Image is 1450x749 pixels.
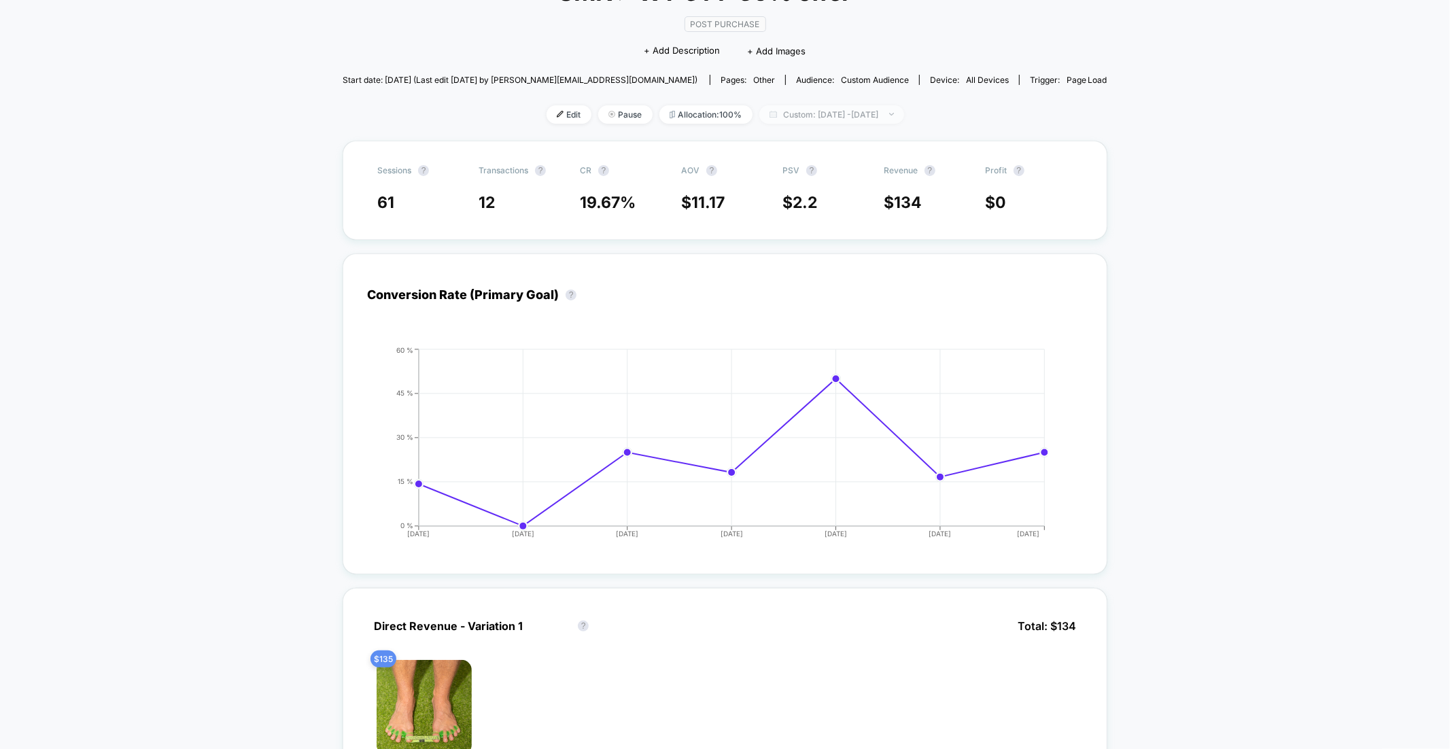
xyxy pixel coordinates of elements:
div: Conversion Rate (Primary Goal) [367,288,583,302]
span: $ [782,193,817,212]
img: calendar [770,111,777,118]
tspan: [DATE] [721,529,743,538]
span: Profit [985,165,1007,175]
img: edit [557,111,564,118]
span: Device: [919,75,1019,85]
span: all devices [966,75,1009,85]
tspan: [DATE] [1017,529,1039,538]
span: 11.17 [691,193,725,212]
span: Revenue [884,165,918,175]
span: 0 [995,193,1006,212]
tspan: 45 % [396,389,413,397]
span: Sessions [377,165,411,175]
tspan: 15 % [398,477,413,485]
img: rebalance [670,111,675,118]
span: 61 [377,193,394,212]
span: + Add Description [644,44,721,58]
img: end [608,111,615,118]
button: ? [535,165,546,176]
div: Pages: [721,75,775,85]
button: ? [925,165,935,176]
span: $ [884,193,922,212]
span: 12 [479,193,495,212]
tspan: [DATE] [408,529,430,538]
span: Custom: [DATE] - [DATE] [759,105,904,124]
button: ? [418,165,429,176]
span: 134 [894,193,922,212]
span: PSV [782,165,799,175]
tspan: [DATE] [617,529,639,538]
img: end [889,113,894,116]
div: Trigger: [1030,75,1107,85]
span: $ 135 [370,650,396,667]
span: + Add Images [748,46,806,56]
div: Audience: [796,75,909,85]
tspan: 30 % [396,433,413,441]
span: Start date: [DATE] (Last edit [DATE] by [PERSON_NAME][EMAIL_ADDRESS][DOMAIN_NAME]) [343,75,697,85]
span: Edit [547,105,591,124]
span: other [753,75,775,85]
span: Custom Audience [841,75,909,85]
tspan: [DATE] [929,529,952,538]
span: 19.67 % [580,193,636,212]
tspan: 60 % [396,345,413,353]
span: CR [580,165,591,175]
button: ? [806,165,817,176]
button: ? [706,165,717,176]
button: ? [598,165,609,176]
button: ? [578,621,589,631]
span: Transactions [479,165,528,175]
span: $ [985,193,1006,212]
tspan: [DATE] [512,529,534,538]
tspan: [DATE] [825,529,847,538]
span: $ [681,193,725,212]
span: Pause [598,105,653,124]
span: Post Purchase [685,16,766,32]
span: 2.2 [793,193,817,212]
span: Allocation: 100% [659,105,753,124]
tspan: 0 % [400,521,413,529]
button: ? [1014,165,1024,176]
span: Page Load [1067,75,1107,85]
span: Total: $ 134 [1011,612,1083,640]
button: ? [566,290,576,300]
div: CONVERSION_RATE [353,346,1069,550]
span: AOV [681,165,700,175]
